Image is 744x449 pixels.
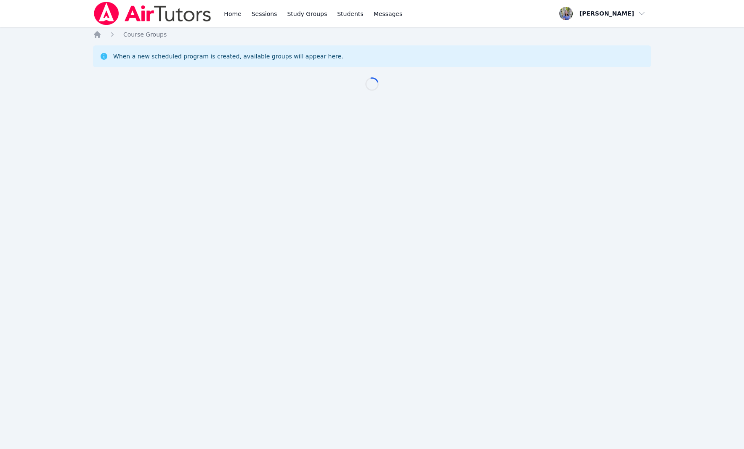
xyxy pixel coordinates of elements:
div: When a new scheduled program is created, available groups will appear here. [113,52,343,61]
nav: Breadcrumb [93,30,651,39]
a: Course Groups [123,30,167,39]
img: Air Tutors [93,2,212,25]
span: Messages [374,10,403,18]
span: Course Groups [123,31,167,38]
